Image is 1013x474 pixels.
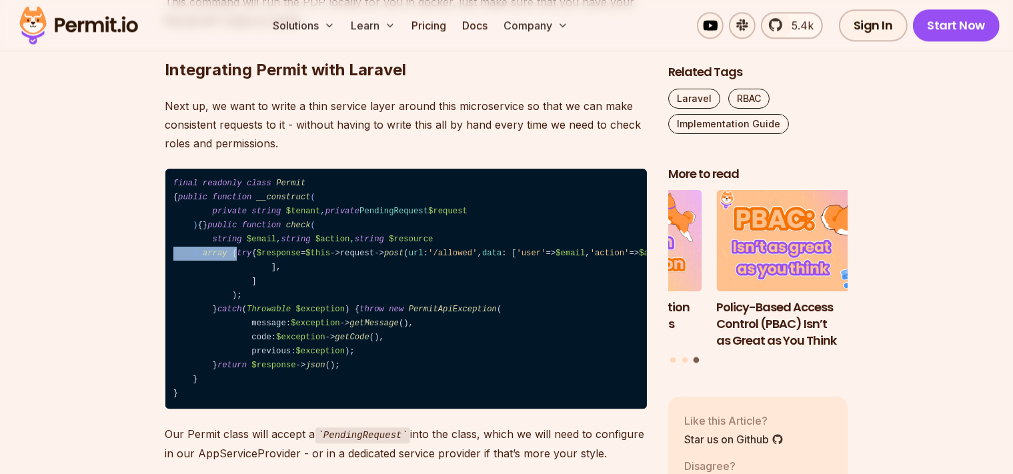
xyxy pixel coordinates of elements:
[716,191,896,349] li: 3 of 3
[522,299,702,333] h3: Implementing Authentication and Authorization in Next.js
[389,235,433,244] span: $resource
[217,305,242,314] span: catch
[203,249,227,258] span: array
[389,305,403,314] span: new
[296,305,345,314] span: $exception
[217,361,247,370] span: return
[428,249,477,258] span: '/allowed'
[522,191,702,349] li: 2 of 3
[305,249,330,258] span: $this
[349,319,399,328] span: getMessage
[694,357,700,363] button: Go to slide 3
[716,299,896,349] h3: Policy-Based Access Control (PBAC) Isn’t as Great as You Think
[173,235,433,258] span: , ,
[276,179,305,188] span: Permit
[213,193,252,202] span: function
[406,12,451,39] a: Pricing
[173,221,433,258] span: ( ):
[384,249,403,258] span: post
[839,9,908,41] a: Sign In
[13,3,144,48] img: Permit logo
[286,221,311,230] span: check
[682,357,688,363] button: Go to slide 2
[173,193,467,230] span: ( )
[668,64,848,81] h2: Related Tags
[251,207,281,216] span: string
[207,221,237,230] span: public
[428,207,467,216] span: $request
[276,333,325,342] span: $exception
[281,235,311,244] span: string
[173,207,467,230] span: , PendingRequest
[257,193,311,202] span: __construct
[251,361,295,370] span: $response
[728,89,770,109] a: RBAC
[639,249,673,258] span: $action
[237,249,251,258] span: try
[913,9,1000,41] a: Start Now
[165,97,647,153] p: Next up, we want to write a thin service layer around this microservice so that we can make consi...
[286,207,320,216] span: $tenant
[178,193,207,202] span: public
[668,166,848,183] h2: More to read
[409,249,423,258] span: url
[516,249,546,258] span: 'user'
[315,427,410,443] code: PendingRequest
[165,425,647,463] p: Our Permit class will accept a into the class, which we will need to configure in our AppServiceP...
[761,12,823,39] a: 5.4k
[247,235,276,244] span: $email
[684,431,784,447] a: Star us on Github
[305,361,325,370] span: json
[355,235,384,244] span: string
[213,235,242,244] span: string
[522,191,702,292] img: Implementing Authentication and Authorization in Next.js
[409,305,497,314] span: PermitApiException
[335,333,369,342] span: getCode
[257,249,301,258] span: $response
[359,305,384,314] span: throw
[670,357,676,363] button: Go to slide 1
[716,191,896,349] a: Policy-Based Access Control (PBAC) Isn’t as Great as You ThinkPolicy-Based Access Control (PBAC) ...
[457,12,493,39] a: Docs
[296,347,345,356] span: $exception
[315,235,349,244] span: $action
[716,191,896,292] img: Policy-Based Access Control (PBAC) Isn’t as Great as You Think
[345,12,401,39] button: Learn
[203,179,242,188] span: readonly
[247,179,271,188] span: class
[784,17,814,33] span: 5.4k
[684,413,784,429] p: Like this Article?
[668,114,789,134] a: Implementation Guide
[556,249,585,258] span: $email
[684,458,755,474] p: Disagree?
[590,249,630,258] span: 'action'
[173,179,198,188] span: final
[213,207,247,216] span: private
[668,89,720,109] a: Laravel
[325,207,359,216] span: private
[242,221,281,230] span: function
[498,12,574,39] button: Company
[291,319,340,328] span: $exception
[482,249,501,258] span: data
[668,191,848,365] div: Posts
[247,305,291,314] span: Throwable
[267,12,340,39] button: Solutions
[165,169,647,409] code: { {} { { = ->request-> ( : , : [ => , => , => [ => , => ->tenant, => (), ], ] ); } ( ) { ( messag...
